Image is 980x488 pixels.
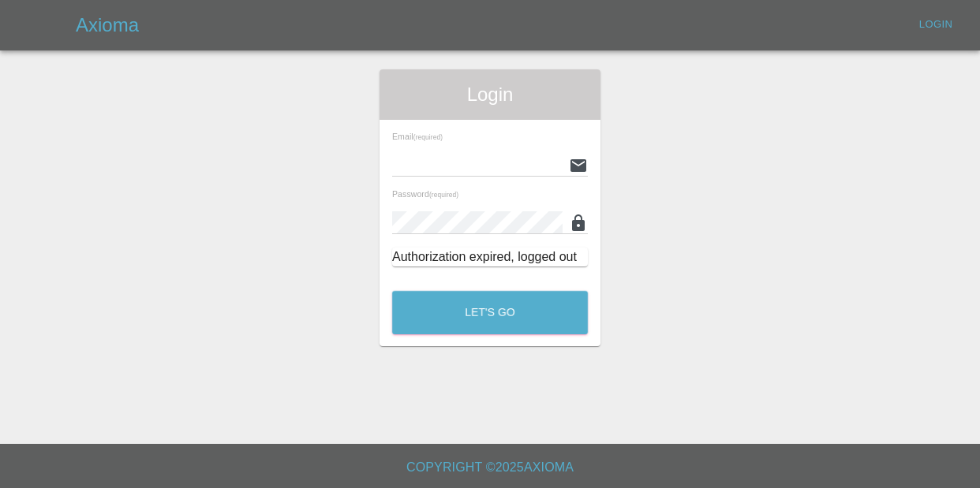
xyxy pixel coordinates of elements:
[392,132,443,141] span: Email
[392,291,588,334] button: Let's Go
[392,248,588,266] div: Authorization expired, logged out
[429,192,458,199] small: (required)
[392,189,458,199] span: Password
[392,82,588,107] span: Login
[911,13,961,37] a: Login
[13,456,967,479] h6: Copyright © 2025 Axioma
[76,13,139,38] h5: Axioma
[413,134,443,141] small: (required)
